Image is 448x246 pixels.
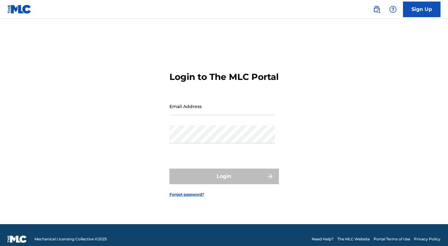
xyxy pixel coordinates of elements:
a: Sign Up [403,2,440,17]
a: Privacy Policy [414,236,440,242]
a: Portal Terms of Use [374,236,410,242]
a: Public Search [370,3,383,16]
img: logo [8,235,27,243]
iframe: Chat Widget [417,216,448,246]
a: Forgot password? [169,192,204,197]
div: Help [387,3,399,16]
img: help [389,6,397,13]
span: Mechanical Licensing Collective © 2025 [34,236,107,242]
h3: Login to The MLC Portal [169,71,279,82]
img: MLC Logo [8,5,32,14]
img: search [373,6,380,13]
a: Need Help? [312,236,334,242]
a: The MLC Website [337,236,370,242]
